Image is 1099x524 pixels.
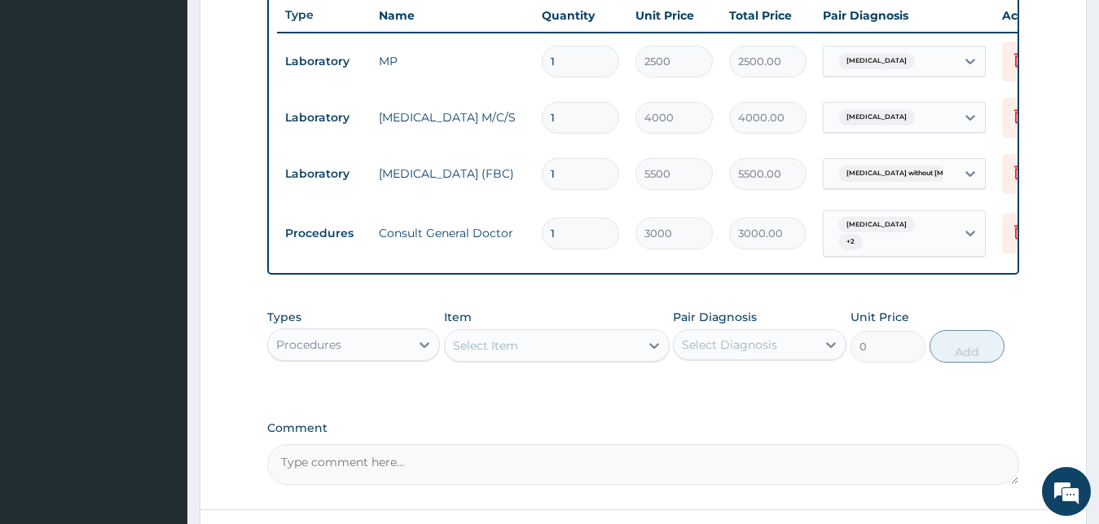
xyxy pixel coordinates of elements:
td: [MEDICAL_DATA] M/C/S [371,101,534,134]
label: Types [267,310,301,324]
td: Laboratory [277,103,371,133]
span: [MEDICAL_DATA] [838,109,915,125]
label: Comment [267,421,1020,435]
div: Minimize live chat window [267,8,306,47]
div: Procedures [276,337,341,353]
td: Consult General Doctor [371,217,534,249]
td: [MEDICAL_DATA] (FBC) [371,157,534,190]
label: Unit Price [851,309,909,325]
img: d_794563401_company_1708531726252_794563401 [30,81,66,122]
span: We're online! [95,158,225,323]
td: Procedures [277,218,371,249]
button: Add [930,330,1004,363]
div: Select Diagnosis [682,337,777,353]
div: Select Item [453,337,518,354]
td: Laboratory [277,46,371,77]
label: Pair Diagnosis [673,309,757,325]
span: [MEDICAL_DATA] [838,53,915,69]
label: Item [444,309,472,325]
span: + 2 [838,234,863,250]
span: [MEDICAL_DATA] without [MEDICAL_DATA] [838,165,1003,182]
td: MP [371,45,534,77]
td: Laboratory [277,159,371,189]
span: [MEDICAL_DATA] [838,217,915,233]
div: Chat with us now [85,91,274,112]
textarea: Type your message and hit 'Enter' [8,350,310,407]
